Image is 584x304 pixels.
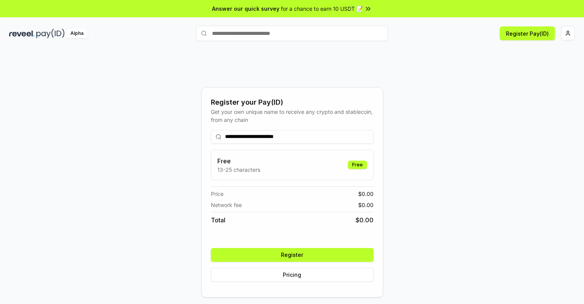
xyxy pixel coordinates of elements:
[211,268,374,282] button: Pricing
[211,108,374,124] div: Get your own unique name to receive any crypto and stablecoin, from any chain
[211,190,223,198] span: Price
[211,248,374,262] button: Register
[66,29,88,38] div: Alpha
[217,156,260,166] h3: Free
[356,215,374,225] span: $ 0.00
[348,161,367,169] div: Free
[211,97,374,108] div: Register your Pay(ID)
[36,29,65,38] img: pay_id
[281,5,363,13] span: for a chance to earn 10 USDT 📝
[9,29,35,38] img: reveel_dark
[358,190,374,198] span: $ 0.00
[217,166,260,174] p: 13-25 characters
[358,201,374,209] span: $ 0.00
[212,5,279,13] span: Answer our quick survey
[211,215,225,225] span: Total
[500,26,555,40] button: Register Pay(ID)
[211,201,242,209] span: Network fee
